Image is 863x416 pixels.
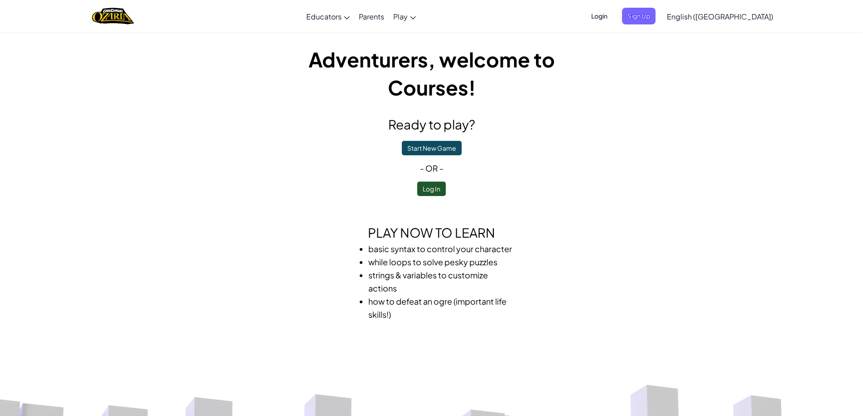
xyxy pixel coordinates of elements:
span: Play [393,12,408,21]
span: or [425,163,438,173]
img: Home [92,7,134,25]
button: Start New Game [402,141,462,155]
a: Ozaria by CodeCombat logo [92,7,134,25]
span: - [438,163,444,173]
li: while loops to solve pesky puzzles [368,255,513,268]
h1: Adventurers, welcome to Courses! [269,45,595,101]
li: strings & variables to customize actions [368,268,513,295]
a: English ([GEOGRAPHIC_DATA]) [662,4,778,29]
h2: Play now to learn [269,223,595,242]
a: Parents [354,4,389,29]
li: basic syntax to control your character [368,242,513,255]
a: Play [389,4,420,29]
button: Login [586,8,613,24]
span: Educators [306,12,342,21]
span: - [420,163,425,173]
button: Sign Up [622,8,656,24]
button: Log In [417,182,446,196]
h2: Ready to play? [269,115,595,134]
span: English ([GEOGRAPHIC_DATA]) [667,12,773,21]
li: how to defeat an ogre (important life skills!) [368,295,513,321]
a: Educators [302,4,354,29]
